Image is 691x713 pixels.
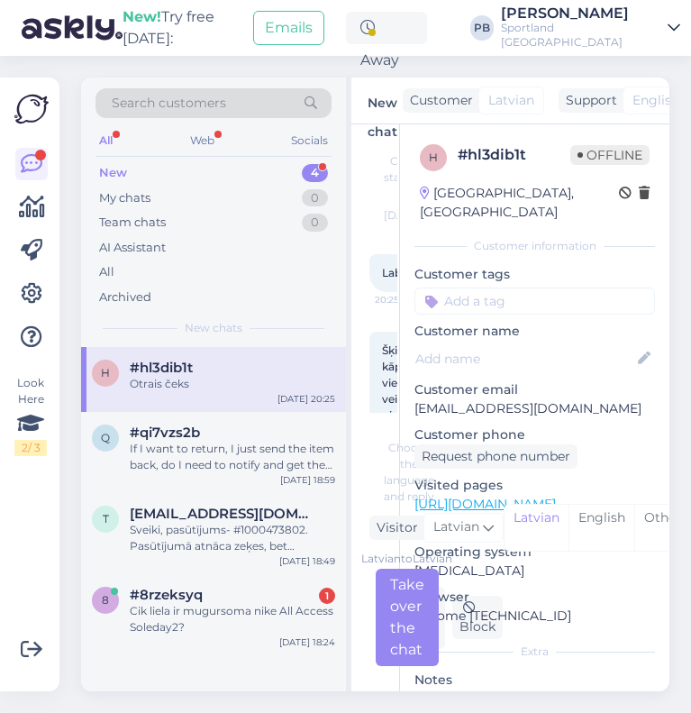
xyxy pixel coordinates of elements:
div: English [568,505,634,551]
img: Askly Logo [14,92,49,126]
div: 1 [319,588,335,604]
span: h [101,366,110,379]
div: Archived [99,288,151,306]
div: Support [559,91,617,110]
div: [DATE] 20:25 [277,392,335,406]
div: Take over the chat [376,569,439,666]
div: Try free [DATE]: [123,6,246,50]
div: [DATE] 18:59 [280,473,335,487]
input: Add name [415,349,634,369]
span: English [632,91,679,110]
div: Look Here [14,375,47,456]
div: Web [186,129,218,152]
div: Cik liela ir mugursoma nike All Access Soleday2? [130,603,335,635]
div: Away [346,12,427,44]
a: [URL][DOMAIN_NAME] [414,496,556,512]
div: [DATE] 18:24 [279,635,335,649]
div: All [99,263,114,281]
p: Customer email [414,380,655,399]
span: Offline [570,145,650,165]
span: q [101,431,110,444]
span: Labdien! [382,266,428,279]
div: Extra [414,644,655,660]
div: Latvian [505,505,568,551]
span: h [429,151,438,164]
input: Add a tag [414,288,655,315]
p: Visited pages [414,476,655,495]
div: Sveiki, pasūtījums- #1000473802. Pasūtījumā atnāca zeķes, bet compression sporta apakšveļa neatnā... [130,522,335,554]
span: Šķiet lūdzu, kāpēc vienā veikalā tika piemērotas dažādas atlaides ar vienu lietotāja atlaižu svīt... [382,343,447,535]
div: My chats [99,189,150,207]
span: tomsvizbulis1@inbox.lv [130,506,317,522]
div: 2 / 3 [14,440,47,456]
p: Chrome [TECHNICAL_ID] [414,607,655,626]
div: Choose the language and reply [369,440,381,505]
div: 0 [302,189,328,207]
div: Socials [287,129,332,152]
p: [EMAIL_ADDRESS][DOMAIN_NAME] [414,399,655,418]
span: Latvian [433,517,479,537]
div: [DATE] [369,207,436,224]
div: [GEOGRAPHIC_DATA], [GEOGRAPHIC_DATA] [420,184,619,222]
span: New chats [185,320,242,336]
p: Browser [414,588,655,607]
p: Notes [414,671,655,690]
div: AI Assistant [99,239,166,257]
span: 20:25 [375,293,442,306]
span: #hl3dib1t [130,360,193,376]
span: #qi7vzs2b [130,425,200,441]
span: #8rzeksyq [130,587,203,603]
label: New chat [368,88,397,113]
span: Search customers [112,94,226,113]
div: [PERSON_NAME] [501,6,660,21]
p: Customer name [414,322,655,341]
div: Sportland [GEOGRAPHIC_DATA] [501,21,660,50]
div: Customer information [414,238,655,254]
p: Operating system [414,543,655,562]
p: [MEDICAL_DATA] [414,562,655,580]
div: All [95,129,116,152]
span: Latvian [488,91,534,110]
div: Latvian to Latvian [361,551,452,567]
div: Otrais čeks [130,376,335,392]
div: If I want to return, I just send the item back, do I need to notify and get the return authorized ? [130,441,335,473]
span: Other [644,509,681,526]
button: Emails [253,11,324,45]
div: Request phone number [414,444,577,469]
p: Customer phone [414,425,655,444]
div: New [99,164,127,182]
div: Visitor [369,518,418,537]
div: 4 [302,164,328,182]
div: Chat started [369,153,381,186]
a: [PERSON_NAME]Sportland [GEOGRAPHIC_DATA] [501,6,680,50]
span: 8 [102,593,109,607]
div: Team chats [99,214,166,232]
div: 0 [302,214,328,232]
p: Customer tags [414,265,655,284]
div: [DATE] 18:49 [279,554,335,568]
div: # hl3dib1t [458,144,570,166]
div: Customer [403,91,473,110]
div: PB [470,15,493,41]
span: t [103,512,109,526]
b: New! [123,8,161,25]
